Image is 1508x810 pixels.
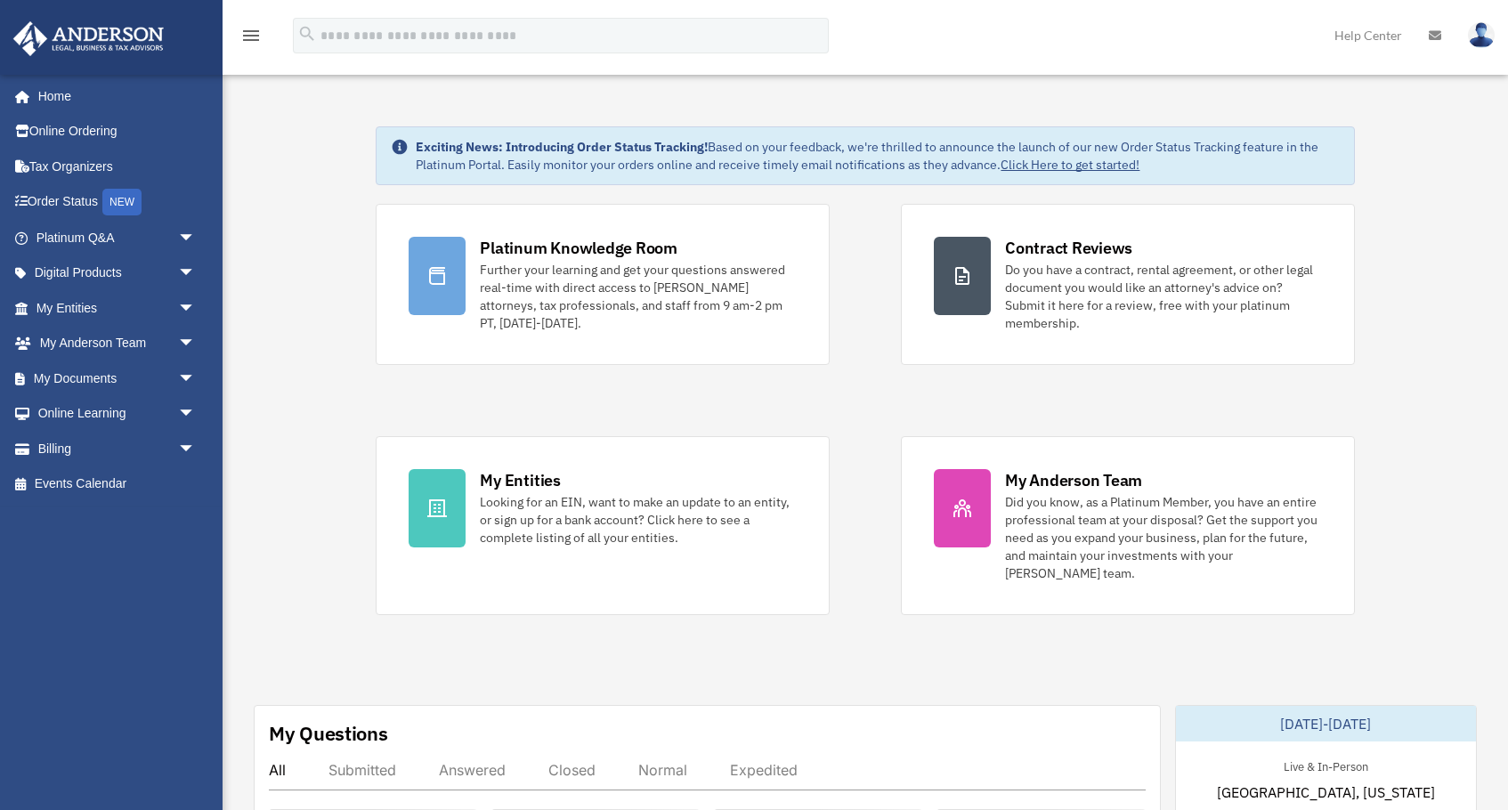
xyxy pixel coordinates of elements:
[1176,706,1477,741] div: [DATE]-[DATE]
[102,189,142,215] div: NEW
[730,761,798,779] div: Expedited
[12,326,223,361] a: My Anderson Teamarrow_drop_down
[328,761,396,779] div: Submitted
[178,431,214,467] span: arrow_drop_down
[269,720,388,747] div: My Questions
[269,761,286,779] div: All
[240,31,262,46] a: menu
[480,237,677,259] div: Platinum Knowledge Room
[480,261,797,332] div: Further your learning and get your questions answered real-time with direct access to [PERSON_NAM...
[376,436,830,615] a: My Entities Looking for an EIN, want to make an update to an entity, or sign up for a bank accoun...
[480,493,797,547] div: Looking for an EIN, want to make an update to an entity, or sign up for a bank account? Click her...
[638,761,687,779] div: Normal
[1468,22,1495,48] img: User Pic
[416,138,1339,174] div: Based on your feedback, we're thrilled to announce the launch of our new Order Status Tracking fe...
[1001,157,1139,173] a: Click Here to get started!
[901,204,1355,365] a: Contract Reviews Do you have a contract, rental agreement, or other legal document you would like...
[12,220,223,255] a: Platinum Q&Aarrow_drop_down
[376,204,830,365] a: Platinum Knowledge Room Further your learning and get your questions answered real-time with dire...
[178,326,214,362] span: arrow_drop_down
[8,21,169,56] img: Anderson Advisors Platinum Portal
[1269,756,1382,774] div: Live & In-Person
[548,761,596,779] div: Closed
[178,396,214,433] span: arrow_drop_down
[297,24,317,44] i: search
[12,396,223,432] a: Online Learningarrow_drop_down
[12,360,223,396] a: My Documentsarrow_drop_down
[12,466,223,502] a: Events Calendar
[1005,237,1132,259] div: Contract Reviews
[178,255,214,292] span: arrow_drop_down
[1217,782,1435,803] span: [GEOGRAPHIC_DATA], [US_STATE]
[439,761,506,779] div: Answered
[12,184,223,221] a: Order StatusNEW
[901,436,1355,615] a: My Anderson Team Did you know, as a Platinum Member, you have an entire professional team at your...
[12,255,223,291] a: Digital Productsarrow_drop_down
[12,290,223,326] a: My Entitiesarrow_drop_down
[178,360,214,397] span: arrow_drop_down
[12,149,223,184] a: Tax Organizers
[416,139,708,155] strong: Exciting News: Introducing Order Status Tracking!
[178,290,214,327] span: arrow_drop_down
[1005,469,1142,491] div: My Anderson Team
[12,431,223,466] a: Billingarrow_drop_down
[1005,261,1322,332] div: Do you have a contract, rental agreement, or other legal document you would like an attorney's ad...
[12,78,214,114] a: Home
[480,469,560,491] div: My Entities
[178,220,214,256] span: arrow_drop_down
[12,114,223,150] a: Online Ordering
[240,25,262,46] i: menu
[1005,493,1322,582] div: Did you know, as a Platinum Member, you have an entire professional team at your disposal? Get th...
